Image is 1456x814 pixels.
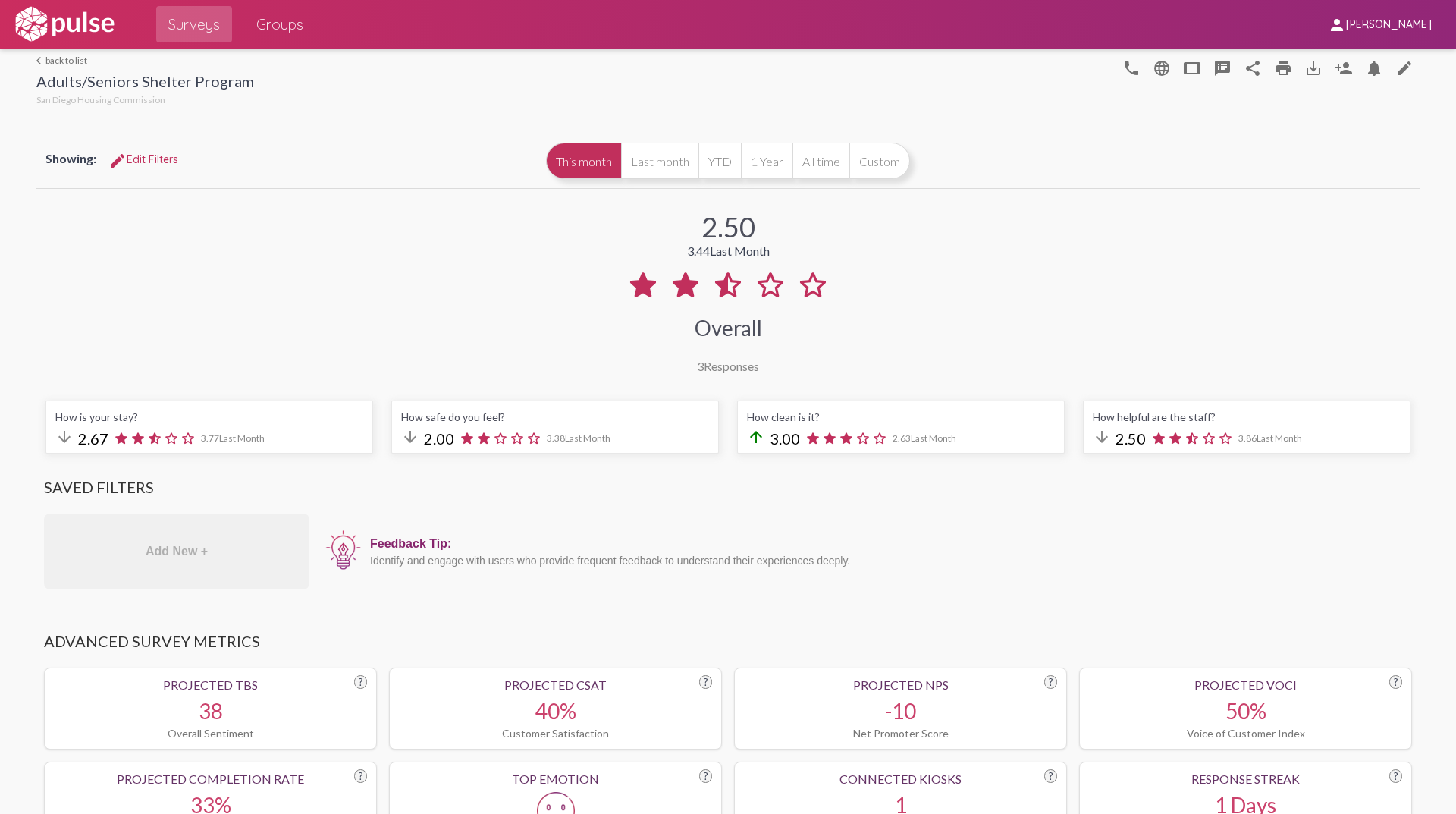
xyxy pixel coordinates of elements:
a: Surveys [156,6,232,42]
div: -10 [744,698,1057,724]
span: 3.77 [201,432,265,444]
mat-icon: Edit Filters [108,152,127,170]
div: Add New + [44,514,309,589]
button: Share [1238,52,1268,83]
div: How clean is it? [747,410,1055,423]
div: 40% [399,698,712,724]
button: This month [546,143,621,179]
button: [PERSON_NAME] [1316,10,1444,38]
mat-icon: Share [1244,59,1262,77]
div: 2.50 [701,210,755,244]
div: Overall [695,315,762,341]
div: Feedback Tip: [370,537,1404,551]
h3: Saved Filters [44,478,1412,504]
span: Last Month [219,432,265,444]
div: Connected Kiosks [744,772,1057,786]
div: How helpful are the staff? [1093,410,1401,423]
button: Last month [621,143,698,179]
div: ? [354,769,367,783]
mat-icon: arrow_downward [401,428,419,446]
mat-icon: arrow_back_ios [36,56,45,65]
span: Last Month [565,432,610,444]
div: Customer Satisfaction [399,727,712,740]
div: ? [1389,769,1402,783]
span: [PERSON_NAME] [1346,18,1432,32]
span: Groups [256,11,303,38]
div: ? [1044,675,1057,689]
a: print [1268,52,1298,83]
div: Adults/Seniors Shelter Program [36,72,254,94]
span: San Diego Housing Commission [36,94,165,105]
div: Top Emotion [399,772,712,786]
a: back to list [36,55,254,66]
mat-icon: arrow_downward [55,428,74,446]
span: 2.63 [893,432,956,444]
button: Person [1329,52,1359,83]
div: 38 [54,698,367,724]
span: 3.86 [1238,432,1302,444]
span: Edit Filters [108,152,178,166]
div: How safe do you feel? [401,410,709,423]
a: language [1389,52,1420,83]
span: Showing: [45,151,96,165]
div: Projected CSAT [399,677,712,692]
button: language [1116,52,1147,83]
button: language [1147,52,1177,83]
button: YTD [698,143,741,179]
div: ? [699,769,712,783]
mat-icon: arrow_upward [747,428,765,446]
span: Last Month [710,244,770,258]
div: How is your stay? [55,410,363,423]
mat-icon: language [1122,59,1141,77]
div: Projected NPS [744,677,1057,692]
button: 1 Year [741,143,792,179]
button: All time [792,143,849,179]
div: Identify and engage with users who provide frequent feedback to understand their experiences deeply. [370,555,1404,567]
div: Responses [697,359,759,373]
div: 50% [1089,698,1402,724]
div: ? [1044,769,1057,783]
button: Edit FiltersEdit Filters [96,146,190,173]
span: Last Month [1257,432,1302,444]
span: 2.67 [78,429,108,448]
span: 3.00 [770,429,800,448]
div: 3.44 [687,244,770,258]
div: Overall Sentiment [54,727,367,740]
button: Bell [1359,52,1389,83]
div: Projected VoCI [1089,677,1402,692]
mat-icon: language [1153,59,1171,77]
img: white-logo.svg [12,5,117,43]
button: speaker_notes [1207,52,1238,83]
span: Surveys [168,11,220,38]
div: ? [1389,675,1402,689]
button: Download [1298,52,1329,83]
div: ? [699,675,712,689]
div: Response Streak [1089,772,1402,786]
span: 2.50 [1116,429,1146,448]
span: 3 [697,359,704,373]
a: Groups [244,6,315,42]
span: 3.38 [547,432,610,444]
mat-icon: language [1395,59,1414,77]
mat-icon: person [1328,16,1346,34]
button: Custom [849,143,910,179]
img: icon12.png [325,529,362,571]
mat-icon: print [1274,59,1292,77]
mat-icon: speaker_notes [1213,59,1232,77]
mat-icon: Person [1335,59,1353,77]
mat-icon: tablet [1183,59,1201,77]
mat-icon: Bell [1365,59,1383,77]
div: Projected TBS [54,677,367,692]
mat-icon: Download [1304,59,1323,77]
span: 2.00 [424,429,454,448]
div: Net Promoter Score [744,727,1057,740]
div: Projected Completion Rate [54,772,367,786]
button: tablet [1177,52,1207,83]
span: Last Month [911,432,956,444]
mat-icon: arrow_downward [1093,428,1111,446]
div: ? [354,675,367,689]
div: Voice of Customer Index [1089,727,1402,740]
h3: Advanced Survey Metrics [44,632,1412,658]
